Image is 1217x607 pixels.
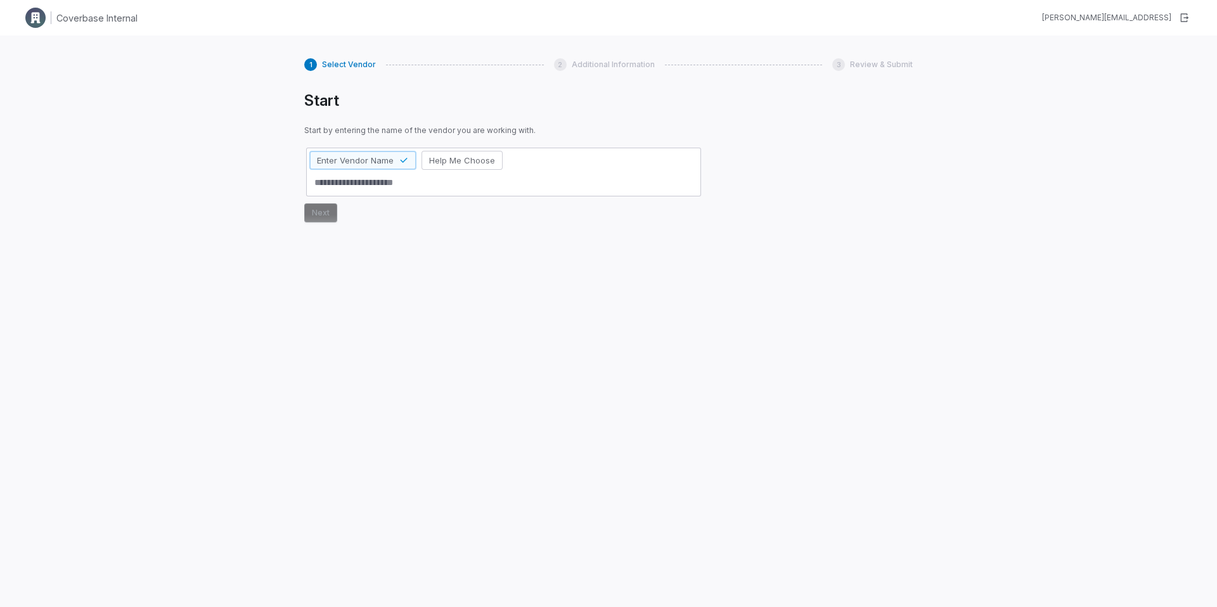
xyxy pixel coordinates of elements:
h1: Start [304,91,703,110]
h1: Coverbase Internal [56,11,138,25]
span: Start by entering the name of the vendor you are working with. [304,125,703,136]
span: Select Vendor [322,60,376,70]
div: [PERSON_NAME][EMAIL_ADDRESS] [1042,13,1171,23]
div: 3 [832,58,845,71]
div: 2 [554,58,567,71]
span: Enter Vendor Name [317,155,394,166]
span: Help Me Choose [429,155,495,166]
span: Review & Submit [850,60,913,70]
button: Help Me Choose [422,151,503,170]
img: Clerk Logo [25,8,46,28]
span: Additional Information [572,60,655,70]
button: Enter Vendor Name [309,151,416,170]
div: 1 [304,58,317,71]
